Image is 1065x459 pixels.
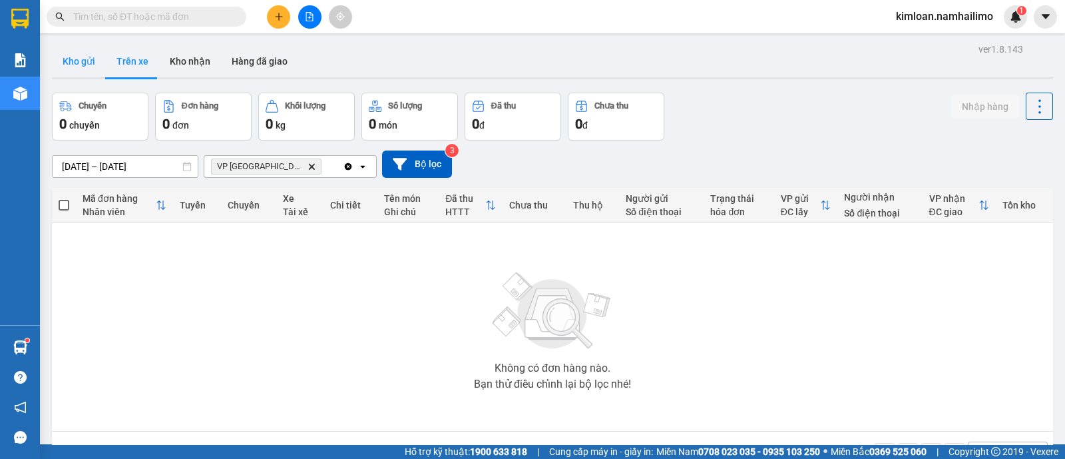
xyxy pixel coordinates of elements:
[55,12,65,21] span: search
[472,116,479,132] span: 0
[274,12,284,21] span: plus
[549,444,653,459] span: Cung cấp máy in - giấy in:
[7,7,53,53] img: logo.jpg
[14,431,27,444] span: message
[329,5,352,29] button: aim
[491,101,516,111] div: Đã thu
[869,446,927,457] strong: 0369 525 060
[384,193,432,204] div: Tên món
[266,116,273,132] span: 0
[929,207,978,217] div: ĐC giao
[7,7,193,57] li: Nam Hải Limousine
[495,363,610,374] div: Không có đơn hàng nào.
[52,93,148,141] button: Chuyến0chuyến
[379,120,397,131] span: món
[343,161,353,172] svg: Clear all
[172,120,189,131] span: đơn
[831,444,927,459] span: Miền Bắc
[79,101,106,111] div: Chuyến
[582,120,588,131] span: đ
[217,161,302,172] span: VP chợ Mũi Né
[656,444,820,459] span: Miền Nam
[283,193,317,204] div: Xe
[1034,5,1057,29] button: caret-down
[83,193,156,204] div: Mã đơn hàng
[445,193,485,204] div: Đã thu
[710,207,767,217] div: hóa đơn
[1002,200,1046,211] div: Tồn kho
[384,207,432,217] div: Ghi chú
[13,53,27,67] img: solution-icon
[575,116,582,132] span: 0
[324,160,325,173] input: Selected VP chợ Mũi Né.
[69,120,100,131] span: chuyến
[305,12,314,21] span: file-add
[929,193,978,204] div: VP nhận
[11,9,29,29] img: logo-vxr
[73,9,230,24] input: Tìm tên, số ĐT hoặc mã đơn
[228,200,270,211] div: Chuyến
[781,207,821,217] div: ĐC lấy
[439,188,503,223] th: Toggle SortBy
[698,446,820,457] strong: 0708 023 035 - 0935 103 250
[14,401,27,414] span: notification
[479,120,485,131] span: đ
[445,207,485,217] div: HTTT
[474,379,631,390] div: Bạn thử điều chỉnh lại bộ lọc nhé!
[885,8,1004,25] span: kimloan.namhailimo
[285,101,325,111] div: Khối lượng
[13,340,27,354] img: warehouse-icon
[13,87,27,101] img: warehouse-icon
[14,371,27,384] span: question-circle
[258,93,355,141] button: Khối lượng0kg
[388,101,422,111] div: Số lượng
[626,207,697,217] div: Số điện thoại
[470,446,527,457] strong: 1900 633 818
[76,188,173,223] th: Toggle SortBy
[7,89,16,99] span: environment
[276,120,286,131] span: kg
[1017,6,1026,15] sup: 1
[937,444,939,459] span: |
[357,161,368,172] svg: open
[823,449,827,454] span: ⚪️
[59,116,67,132] span: 0
[774,188,838,223] th: Toggle SortBy
[844,208,915,219] div: Số điện thoại
[330,200,371,211] div: Chi tiết
[537,444,539,459] span: |
[211,159,321,175] span: VP chợ Mũi Né, close by backspace
[568,93,664,141] button: Chưa thu0đ
[283,207,317,217] div: Tài xế
[7,72,92,87] li: VP VP chợ Mũi Né
[382,151,452,178] button: Bộ lọc
[991,447,1000,456] span: copyright
[626,193,697,204] div: Người gửi
[162,116,170,132] span: 0
[710,193,767,204] div: Trạng thái
[405,444,527,459] span: Hỗ trợ kỹ thuật:
[182,101,218,111] div: Đơn hàng
[509,200,560,211] div: Chưa thu
[180,200,214,211] div: Tuyến
[106,45,159,77] button: Trên xe
[298,5,321,29] button: file-add
[486,264,619,358] img: svg+xml;base64,PHN2ZyBjbGFzcz0ibGlzdC1wbHVnX19zdmciIHhtbG5zPSJodHRwOi8vd3d3LnczLm9yZy8yMDAwL3N2Zy...
[1040,11,1052,23] span: caret-down
[361,93,458,141] button: Số lượng0món
[83,207,156,217] div: Nhân viên
[335,12,345,21] span: aim
[159,45,221,77] button: Kho nhận
[221,45,298,77] button: Hàng đã giao
[978,42,1023,57] div: ver 1.8.143
[155,93,252,141] button: Đơn hàng0đơn
[1019,6,1024,15] span: 1
[465,93,561,141] button: Đã thu0đ
[844,192,915,203] div: Người nhận
[53,156,198,177] input: Select a date range.
[594,101,628,111] div: Chưa thu
[951,95,1019,119] button: Nhập hàng
[25,338,29,342] sup: 1
[445,144,459,157] sup: 3
[923,188,996,223] th: Toggle SortBy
